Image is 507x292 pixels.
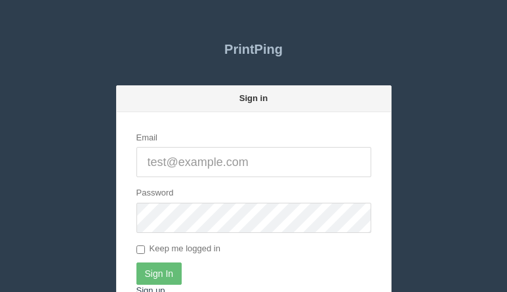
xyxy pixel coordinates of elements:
[239,93,268,103] strong: Sign in
[136,245,145,254] input: Keep me logged in
[136,262,182,285] input: Sign In
[136,243,220,256] label: Keep me logged in
[136,132,158,144] label: Email
[116,33,392,66] a: PrintPing
[136,187,174,199] label: Password
[136,147,371,177] input: test@example.com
